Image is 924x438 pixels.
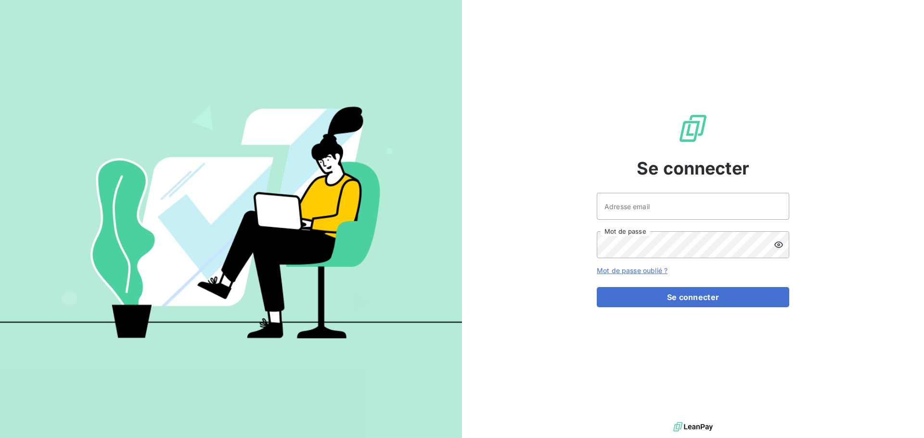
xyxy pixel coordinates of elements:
a: Mot de passe oublié ? [597,266,667,275]
span: Se connecter [637,155,749,181]
input: placeholder [597,193,789,220]
button: Se connecter [597,287,789,307]
img: Logo LeanPay [678,113,708,144]
img: logo [673,420,713,434]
